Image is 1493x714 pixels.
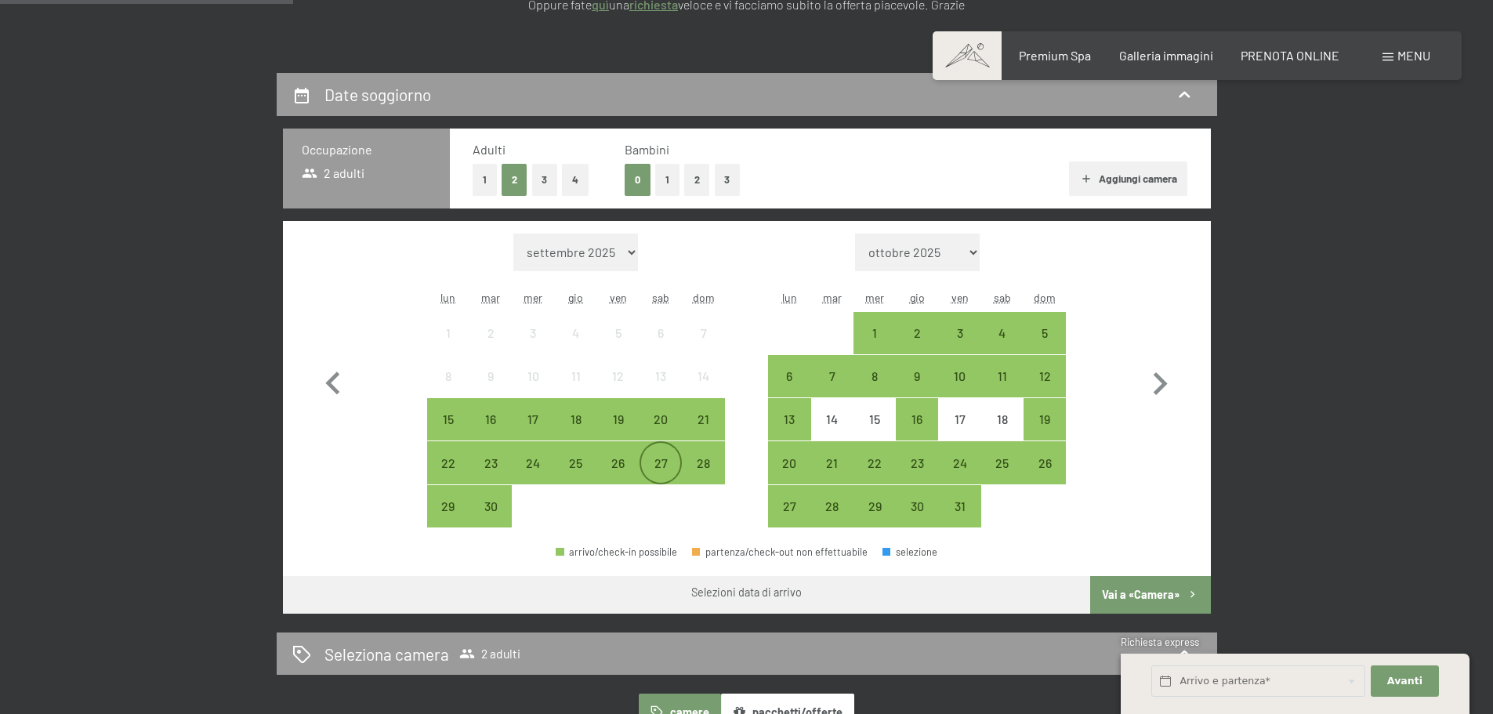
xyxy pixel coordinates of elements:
[555,355,597,397] div: arrivo/check-in non effettuabile
[469,485,512,527] div: Tue Sep 30 2025
[813,500,852,539] div: 28
[853,441,896,484] div: Wed Oct 22 2025
[625,164,650,196] button: 0
[469,485,512,527] div: arrivo/check-in possibile
[641,457,680,496] div: 27
[597,355,640,397] div: Fri Sep 12 2025
[1387,674,1422,688] span: Avanti
[324,643,449,665] h2: Seleziona camera
[940,327,979,366] div: 3
[896,398,938,440] div: Thu Oct 16 2025
[597,312,640,354] div: Fri Sep 05 2025
[910,291,925,304] abbr: giovedì
[555,312,597,354] div: Thu Sep 04 2025
[896,312,938,354] div: Thu Oct 02 2025
[897,413,937,452] div: 16
[693,291,715,304] abbr: domenica
[469,355,512,397] div: Tue Sep 09 2025
[770,500,809,539] div: 27
[896,485,938,527] div: Thu Oct 30 2025
[427,355,469,397] div: Mon Sep 08 2025
[683,327,723,366] div: 7
[683,370,723,409] div: 14
[853,355,896,397] div: arrivo/check-in possibile
[513,413,553,452] div: 17
[469,441,512,484] div: Tue Sep 23 2025
[938,398,980,440] div: arrivo/check-in non effettuabile
[811,355,853,397] div: Tue Oct 07 2025
[1024,312,1066,354] div: Sun Oct 05 2025
[682,398,724,440] div: Sun Sep 21 2025
[1024,441,1066,484] div: Sun Oct 26 2025
[597,441,640,484] div: arrivo/check-in possibile
[768,398,810,440] div: arrivo/check-in possibile
[427,441,469,484] div: arrivo/check-in possibile
[469,312,512,354] div: arrivo/check-in non effettuabile
[641,327,680,366] div: 6
[981,398,1024,440] div: Sat Oct 18 2025
[897,327,937,366] div: 2
[473,164,497,196] button: 1
[555,441,597,484] div: arrivo/check-in possibile
[682,312,724,354] div: arrivo/check-in non effettuabile
[896,485,938,527] div: arrivo/check-in possibile
[512,398,554,440] div: arrivo/check-in possibile
[1137,234,1183,528] button: Mese successivo
[513,327,553,366] div: 3
[512,312,554,354] div: arrivo/check-in non effettuabile
[513,370,553,409] div: 10
[471,500,510,539] div: 30
[682,312,724,354] div: Sun Sep 07 2025
[640,312,682,354] div: arrivo/check-in non effettuabile
[897,370,937,409] div: 9
[429,413,468,452] div: 15
[1024,398,1066,440] div: Sun Oct 19 2025
[897,500,937,539] div: 30
[655,164,679,196] button: 1
[983,413,1022,452] div: 18
[1025,327,1064,366] div: 5
[471,327,510,366] div: 2
[770,457,809,496] div: 20
[938,441,980,484] div: Fri Oct 24 2025
[938,355,980,397] div: arrivo/check-in possibile
[427,355,469,397] div: arrivo/check-in non effettuabile
[555,312,597,354] div: arrivo/check-in non effettuabile
[940,413,979,452] div: 17
[513,457,553,496] div: 24
[811,398,853,440] div: arrivo/check-in non effettuabile
[429,457,468,496] div: 22
[512,355,554,397] div: Wed Sep 10 2025
[1241,48,1339,63] a: PRENOTA ONLINE
[512,312,554,354] div: Wed Sep 03 2025
[427,312,469,354] div: arrivo/check-in non effettuabile
[938,312,980,354] div: Fri Oct 03 2025
[994,291,1011,304] abbr: sabato
[683,413,723,452] div: 21
[1024,441,1066,484] div: arrivo/check-in possibile
[683,457,723,496] div: 28
[599,457,638,496] div: 26
[1034,291,1056,304] abbr: domenica
[556,457,596,496] div: 25
[469,355,512,397] div: arrivo/check-in non effettuabile
[896,312,938,354] div: arrivo/check-in possibile
[951,291,969,304] abbr: venerdì
[568,291,583,304] abbr: giovedì
[469,441,512,484] div: arrivo/check-in possibile
[853,312,896,354] div: Wed Oct 01 2025
[555,398,597,440] div: arrivo/check-in possibile
[1069,161,1187,196] button: Aggiungi camera
[682,355,724,397] div: arrivo/check-in non effettuabile
[641,370,680,409] div: 13
[481,291,500,304] abbr: martedì
[981,355,1024,397] div: arrivo/check-in possibile
[459,646,520,661] span: 2 adulti
[524,291,542,304] abbr: mercoledì
[855,370,894,409] div: 8
[768,485,810,527] div: Mon Oct 27 2025
[599,370,638,409] div: 12
[981,312,1024,354] div: arrivo/check-in possibile
[940,370,979,409] div: 10
[865,291,884,304] abbr: mercoledì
